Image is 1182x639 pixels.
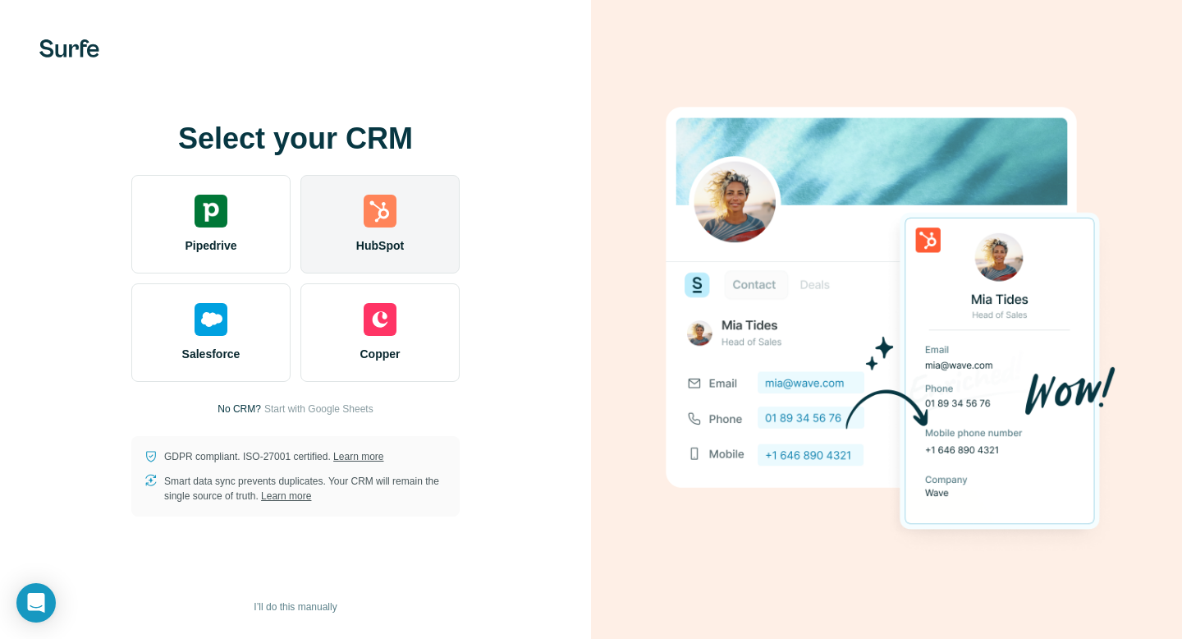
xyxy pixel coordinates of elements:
[185,237,236,254] span: Pipedrive
[364,195,396,228] img: hubspot's logo
[218,402,261,416] p: No CRM?
[264,402,373,416] button: Start with Google Sheets
[261,490,311,502] a: Learn more
[131,122,460,155] h1: Select your CRM
[356,237,404,254] span: HubSpot
[16,583,56,623] div: Open Intercom Messenger
[333,451,383,462] a: Learn more
[164,474,447,503] p: Smart data sync prevents duplicates. Your CRM will remain the single source of truth.
[360,346,401,362] span: Copper
[182,346,241,362] span: Salesforce
[657,81,1116,558] img: HUBSPOT image
[195,195,227,228] img: pipedrive's logo
[364,303,396,336] img: copper's logo
[195,303,227,336] img: salesforce's logo
[164,449,383,464] p: GDPR compliant. ISO-27001 certified.
[39,39,99,57] img: Surfe's logo
[254,600,337,614] span: I’ll do this manually
[242,595,348,619] button: I’ll do this manually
